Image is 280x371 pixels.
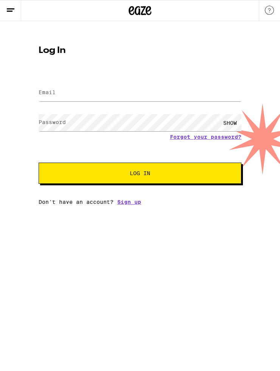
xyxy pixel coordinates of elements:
input: Email [39,84,241,101]
span: Log In [130,171,150,176]
span: Help [17,5,33,12]
a: Forgot your password? [170,134,241,140]
button: Log In [39,163,241,184]
h1: Log In [39,46,241,55]
label: Password [39,119,66,125]
label: Email [39,89,56,95]
a: Sign up [117,199,141,205]
div: SHOW [219,114,241,131]
div: Don't have an account? [39,199,241,205]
